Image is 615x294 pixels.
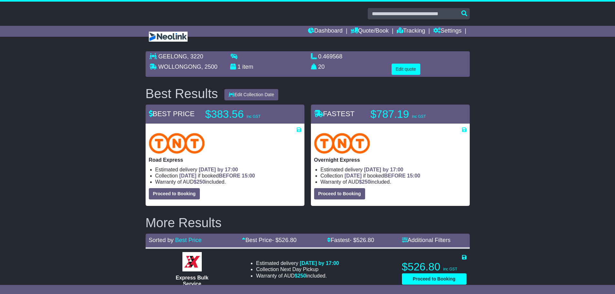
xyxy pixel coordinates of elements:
span: [DATE] by 17:00 [199,167,238,172]
span: $ [359,179,371,185]
span: FASTEST [314,110,355,118]
span: Next Day Pickup [280,267,318,272]
span: 1 [238,64,241,70]
button: Edit quote [392,64,420,75]
li: Warranty of AUD included. [155,179,301,185]
a: Dashboard [308,26,343,37]
a: Settings [433,26,462,37]
span: if booked [344,173,420,178]
div: Best Results [142,86,221,101]
span: - $ [350,237,374,243]
span: $ [194,179,205,185]
span: if booked [179,173,255,178]
span: WOLLONGONG [159,64,201,70]
span: BEFORE [384,173,406,178]
p: $526.80 [402,260,466,273]
p: $383.56 [205,108,286,121]
span: 526.80 [356,237,374,243]
span: , 3220 [187,53,203,60]
span: 20 [318,64,325,70]
span: 250 [197,179,205,185]
a: Tracking [397,26,425,37]
p: $787.19 [371,108,451,121]
li: Estimated delivery [256,260,339,266]
span: 526.80 [279,237,296,243]
span: 0.469568 [318,53,343,60]
span: $ [295,273,306,279]
span: inc GST [412,114,426,119]
span: 250 [362,179,371,185]
img: TNT Domestic: Road Express [149,133,205,154]
li: Estimated delivery [155,167,301,173]
span: GEELONG [159,53,187,60]
p: Overnight Express [314,157,466,163]
a: Quote/Book [351,26,389,37]
li: Collection [321,173,466,179]
span: , 2500 [201,64,218,70]
button: Proceed to Booking [149,188,200,199]
span: inc GST [247,114,261,119]
span: [DATE] by 17:00 [300,260,339,266]
p: Road Express [149,157,301,163]
span: BEFORE [219,173,241,178]
li: Collection [256,266,339,272]
button: Proceed to Booking [314,188,365,199]
span: [DATE] [179,173,196,178]
span: - $ [272,237,296,243]
span: [DATE] by 17:00 [364,167,404,172]
span: [DATE] [344,173,362,178]
h2: More Results [146,216,470,230]
li: Warranty of AUD included. [321,179,466,185]
a: Fastest- $526.80 [327,237,374,243]
span: inc GST [443,267,457,271]
button: Edit Collection Date [224,89,278,100]
li: Estimated delivery [321,167,466,173]
span: Express Bulk Service [176,275,208,287]
a: Best Price- $526.80 [242,237,296,243]
a: Additional Filters [402,237,451,243]
span: 250 [298,273,306,279]
button: Proceed to Booking [402,273,466,285]
span: 15:00 [407,173,420,178]
span: Sorted by [149,237,174,243]
li: Warranty of AUD included. [256,273,339,279]
span: item [242,64,253,70]
img: Border Express: Express Bulk Service [182,252,202,271]
span: BEST PRICE [149,110,195,118]
li: Collection [155,173,301,179]
img: TNT Domestic: Overnight Express [314,133,370,154]
span: 15:00 [242,173,255,178]
a: Best Price [175,237,202,243]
